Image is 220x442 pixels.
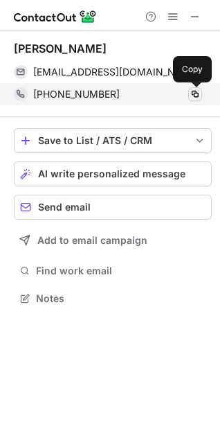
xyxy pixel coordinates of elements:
[14,128,212,153] button: save-profile-one-click
[14,289,212,308] button: Notes
[37,235,147,246] span: Add to email campaign
[14,261,212,281] button: Find work email
[36,265,206,277] span: Find work email
[33,88,120,100] span: [PHONE_NUMBER]
[14,228,212,253] button: Add to email campaign
[33,66,192,78] span: [EMAIL_ADDRESS][DOMAIN_NAME]
[14,195,212,220] button: Send email
[38,168,185,179] span: AI write personalized message
[38,202,91,213] span: Send email
[38,135,187,146] div: Save to List / ATS / CRM
[36,292,206,305] span: Notes
[14,42,107,55] div: [PERSON_NAME]
[14,161,212,186] button: AI write personalized message
[14,8,97,25] img: ContactOut v5.3.10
